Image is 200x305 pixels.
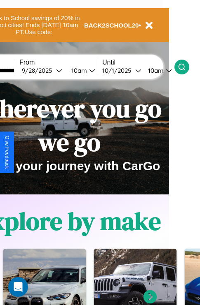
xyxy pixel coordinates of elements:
[8,277,28,297] div: Open Intercom Messenger
[19,59,98,66] label: From
[4,136,10,169] div: Give Feedback
[22,67,56,74] div: 9 / 28 / 2025
[19,66,65,75] button: 9/28/2025
[67,67,89,74] div: 10am
[141,66,174,75] button: 10am
[65,66,98,75] button: 10am
[84,22,139,29] b: BACK2SCHOOL20
[102,59,174,66] label: Until
[144,67,166,74] div: 10am
[102,67,135,74] div: 10 / 1 / 2025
